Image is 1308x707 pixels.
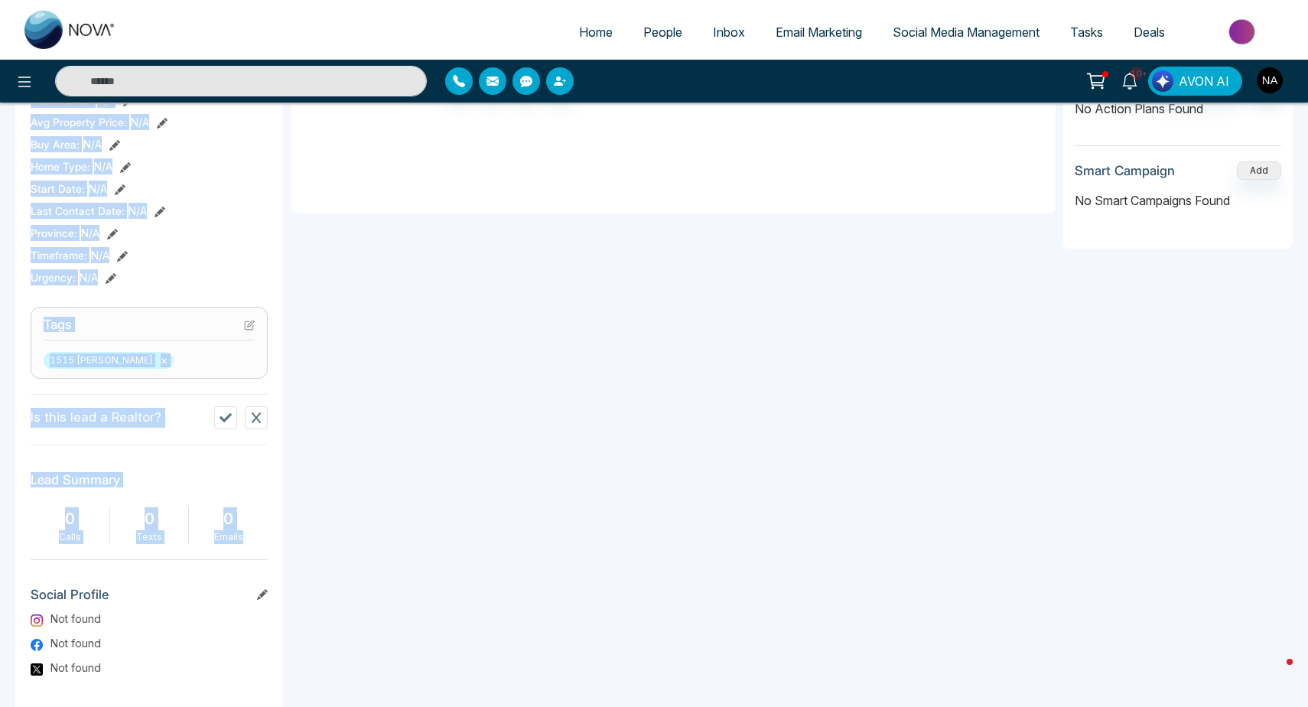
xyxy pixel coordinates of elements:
a: Home [564,18,628,47]
a: Tasks [1055,18,1118,47]
img: Instagram Logo [31,614,43,627]
span: Email Marketing [776,24,862,40]
div: 0 [197,507,260,530]
div: 0 [118,507,181,530]
div: Texts [118,530,181,544]
span: Province : [31,225,77,241]
h3: Social Profile [31,587,268,610]
span: Last Contact Date : [31,203,125,219]
img: Facebook Logo [31,639,43,651]
button: Add [1237,161,1281,180]
span: N/A [83,136,102,152]
span: Not found [50,660,101,676]
button: AVON AI [1148,67,1242,96]
span: Home Type : [31,158,90,174]
div: Emails [197,530,260,544]
span: Home [579,24,613,40]
span: Urgency : [31,269,76,285]
h3: Lead Summary [31,472,268,495]
img: Twitter Logo [31,663,43,676]
div: Calls [38,530,102,544]
span: Timeframe : [31,247,87,263]
a: People [628,18,698,47]
img: User Avatar [1257,67,1283,93]
p: No Action Plans Found [1075,99,1281,118]
h3: Smart Campaign [1075,163,1175,178]
span: 10+ [1130,67,1144,80]
span: Start Date : [31,181,85,197]
p: Is this lead a Realtor? [31,408,161,428]
span: N/A [89,181,107,197]
span: N/A [129,203,147,219]
a: Social Media Management [877,18,1055,47]
p: No Smart Campaigns Found [1075,191,1281,210]
h3: Tags [44,317,255,340]
span: N/A [81,225,99,241]
a: Deals [1118,18,1180,47]
span: 1515 [PERSON_NAME] [44,352,174,369]
span: AVON AI [1179,72,1229,90]
span: Deals [1134,24,1165,40]
span: Not found [50,635,101,651]
a: 10+ [1111,67,1148,93]
img: Market-place.gif [1188,15,1299,49]
span: Social Media Management [893,24,1040,40]
img: Nova CRM Logo [24,11,116,49]
span: N/A [91,247,109,263]
span: Tasks [1070,24,1103,40]
span: Buy Area : [31,136,80,152]
iframe: Intercom live chat [1256,655,1293,692]
span: Inbox [713,24,745,40]
a: Email Marketing [760,18,877,47]
span: Avg Property Price : [31,114,127,130]
div: 0 [38,507,102,530]
span: N/A [131,114,149,130]
img: Lead Flow [1152,70,1173,92]
span: N/A [94,158,112,174]
span: Not found [50,611,101,627]
span: N/A [80,269,98,285]
span: People [643,24,682,40]
button: × [161,353,168,367]
a: Inbox [698,18,760,47]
